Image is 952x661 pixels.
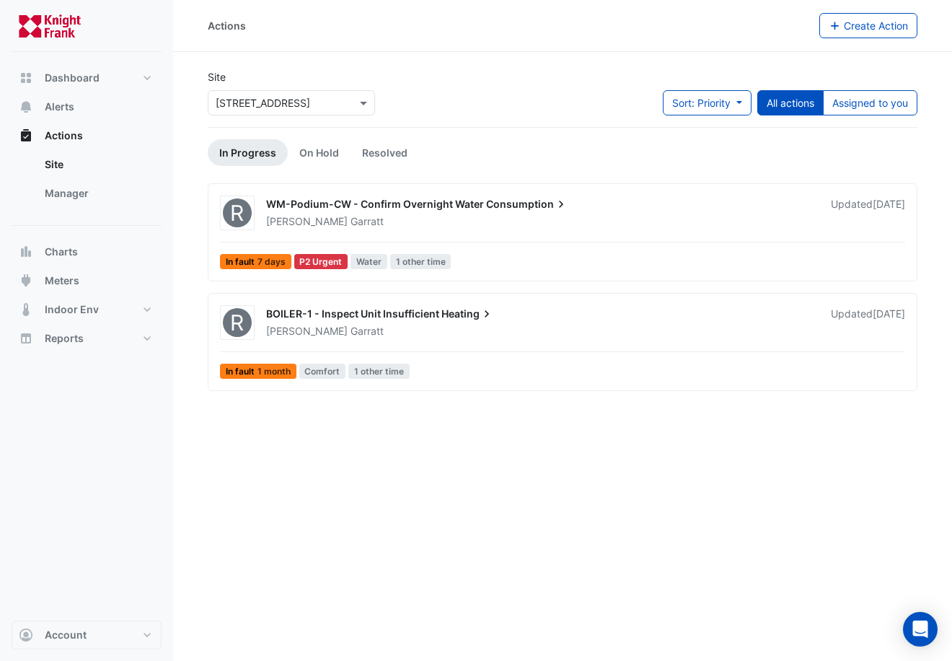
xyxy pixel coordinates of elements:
[441,307,494,321] span: Heating
[873,198,905,210] span: Thu 31-Jul-2025 07:50 AEST
[351,139,419,166] a: Resolved
[873,307,905,320] span: Thu 26-Jun-2025 09:12 AEST
[351,214,384,229] span: Garratt
[672,97,731,109] span: Sort: Priority
[294,254,348,269] div: P2 Urgent
[45,628,87,642] span: Account
[266,325,348,337] span: [PERSON_NAME]
[823,90,917,115] button: Assigned to you
[844,19,908,32] span: Create Action
[12,324,162,353] button: Reports
[12,92,162,121] button: Alerts
[45,100,74,114] span: Alerts
[12,621,162,649] button: Account
[266,307,439,320] span: BOILER-1 - Inspect Unit Insufficient
[219,308,255,337] fa-layers: Royal Air
[19,331,33,346] app-icon: Reports
[299,364,346,379] span: Comfort
[33,150,162,179] a: Site
[19,245,33,259] app-icon: Charts
[266,215,348,227] span: [PERSON_NAME]
[12,266,162,295] button: Meters
[45,331,84,346] span: Reports
[288,139,351,166] a: On Hold
[17,12,82,40] img: Company Logo
[12,150,162,214] div: Actions
[230,202,244,224] span: R
[19,273,33,288] app-icon: Meters
[33,179,162,208] a: Manager
[208,139,288,166] a: In Progress
[45,71,100,85] span: Dashboard
[12,237,162,266] button: Charts
[220,364,296,379] span: In fault
[831,307,905,338] div: Updated
[45,273,79,288] span: Meters
[45,302,99,317] span: Indoor Env
[486,197,568,211] span: Consumption
[19,128,33,143] app-icon: Actions
[208,69,226,84] label: Site
[12,295,162,324] button: Indoor Env
[351,324,384,338] span: Garratt
[12,64,162,92] button: Dashboard
[19,71,33,85] app-icon: Dashboard
[230,312,244,333] span: R
[757,90,824,115] button: All actions
[257,367,291,376] span: 1 month
[903,612,938,647] div: Open Intercom Messenger
[390,254,451,269] span: 1 other time
[19,302,33,317] app-icon: Indoor Env
[12,121,162,150] button: Actions
[219,198,255,227] fa-layers: Royal Air
[220,254,291,269] span: In fault
[831,197,905,229] div: Updated
[45,128,83,143] span: Actions
[257,258,286,266] span: 7 days
[663,90,752,115] button: Sort: Priority
[348,364,410,379] span: 1 other time
[351,254,387,269] span: Water
[45,245,78,259] span: Charts
[819,13,918,38] button: Create Action
[266,198,484,210] span: WM-Podium-CW - Confirm Overnight Water
[19,100,33,114] app-icon: Alerts
[208,18,246,33] div: Actions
